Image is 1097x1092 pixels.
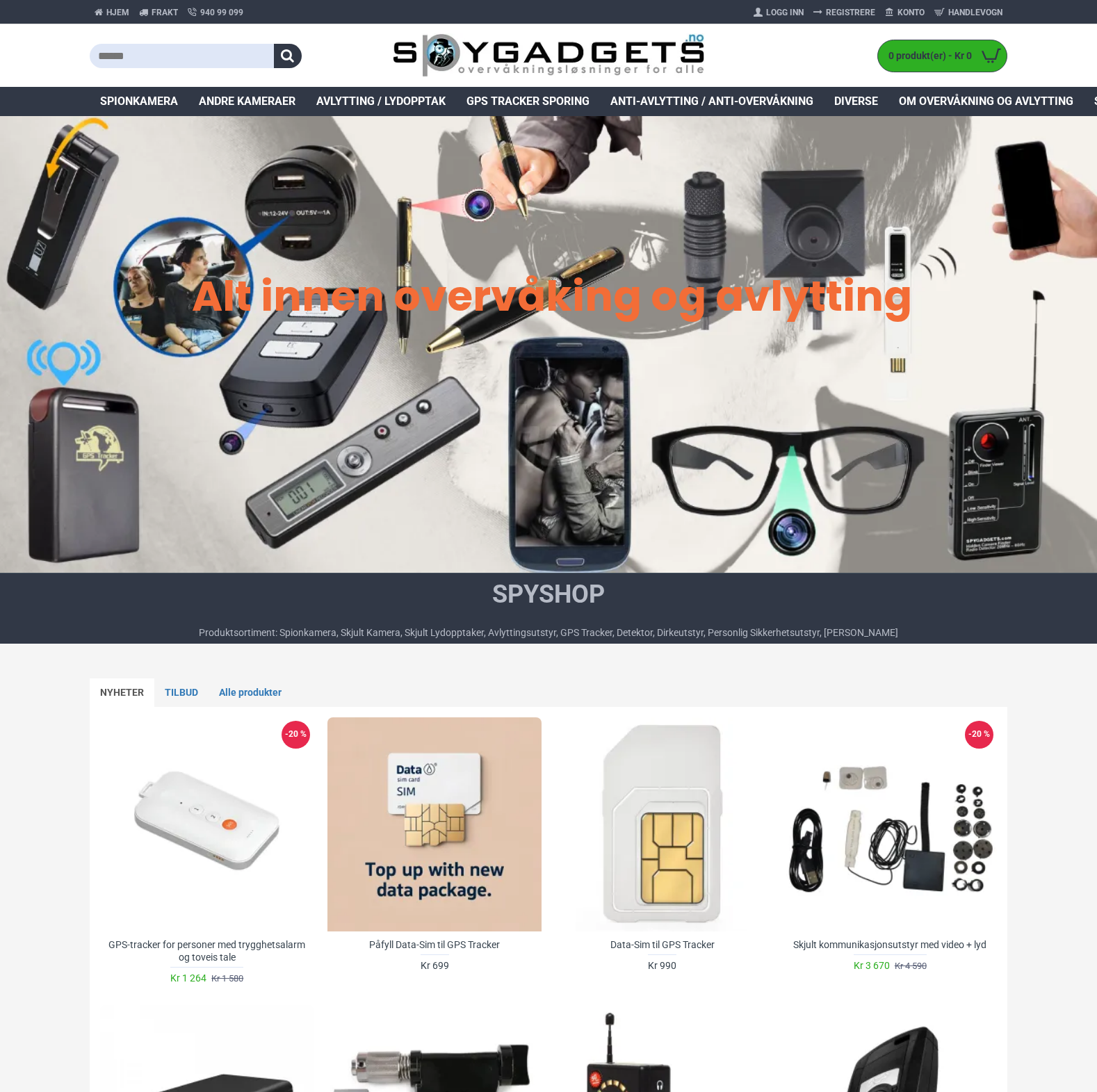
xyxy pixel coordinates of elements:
a: GPS-tracker for personer med trygghetsalarm og toveis tale [100,717,314,931]
span: Handlevogn [948,6,1002,19]
div: Produktsortiment: Spionkamera, Skjult Kamera, Skjult Lydopptaker, Avlyttingsutstyr, GPS Tracker, ... [199,626,898,640]
a: GPS Tracker Sporing [456,87,600,116]
a: Logg Inn [749,1,808,24]
span: Andre kameraer [199,93,295,110]
a: Spionkamera [90,87,188,116]
img: SpyGadgets.no [393,33,705,79]
span: Kr 4 590 [895,961,927,970]
span: Avlytting / Lydopptak [316,93,446,110]
a: Skjult kommunikasjonsutstyr med video + lyd [793,938,986,951]
a: Data-Sim til GPS Tracker [555,717,769,931]
a: Anti-avlytting / Anti-overvåkning [600,87,824,116]
a: Data-Sim til GPS Tracker [610,938,715,951]
span: Spionkamera [100,93,178,110]
span: GPS Tracker Sporing [466,93,590,110]
span: 940 99 099 [200,6,243,19]
span: 0 produkt(er) - Kr 0 [878,49,975,63]
span: Konto [897,6,925,19]
a: Avlytting / Lydopptak [306,87,456,116]
span: Hjem [106,6,129,19]
a: GPS-tracker for personer med trygghetsalarm og toveis tale [107,938,307,963]
a: Om overvåkning og avlytting [888,87,1084,116]
a: 0 produkt(er) - Kr 0 [878,40,1007,72]
a: Diverse [824,87,888,116]
a: Skjult kommunikasjonsutstyr med video + lyd Skjult kommunikasjonsutstyr med video + lyd [783,717,996,931]
span: Registrere [826,6,875,19]
a: Påfyll Data-Sim til GPS Tracker [327,717,541,931]
span: Kr 1 580 [211,974,243,983]
a: Alle produkter [209,678,292,708]
span: Kr 3 670 [854,961,890,970]
a: Handlevogn [929,1,1007,24]
span: Logg Inn [766,6,804,19]
span: Kr 1 264 [170,973,206,983]
a: Konto [880,1,929,24]
a: Registrere [808,1,880,24]
span: Anti-avlytting / Anti-overvåkning [610,93,813,110]
span: Diverse [834,93,878,110]
span: Kr 699 [421,961,449,970]
span: Om overvåkning og avlytting [899,93,1073,110]
h1: SpyShop [199,577,898,612]
a: Andre kameraer [188,87,306,116]
a: NYHETER [90,678,154,708]
a: TILBUD [154,678,209,708]
span: Kr 990 [648,961,676,970]
a: Påfyll Data-Sim til GPS Tracker [369,938,500,951]
span: Frakt [152,6,178,19]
